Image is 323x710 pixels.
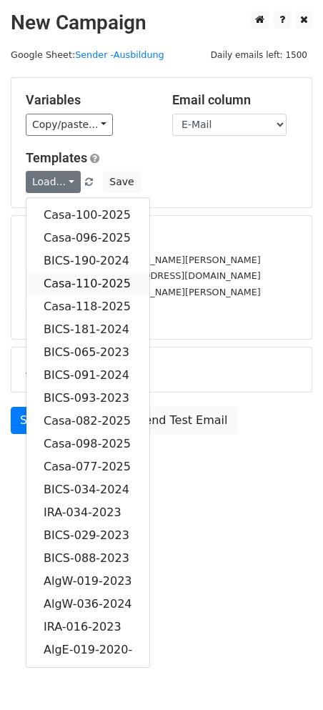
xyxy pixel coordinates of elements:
h5: Advanced [26,362,297,378]
a: AlgE-019-2020- [26,638,149,661]
h5: 1488 Recipients [26,230,297,246]
a: BICS-065-2023 [26,341,149,364]
small: Google Sheet: [11,49,164,60]
a: BICS-088-2023 [26,547,149,570]
iframe: Chat Widget [252,641,323,710]
a: Send Test Email [128,407,237,434]
a: Copy/paste... [26,114,113,136]
a: BICS-029-2023 [26,524,149,547]
button: Save [103,171,140,193]
a: Casa-118-2025 [26,295,149,318]
small: [PERSON_NAME][EMAIL_ADDRESS][DOMAIN_NAME] [26,270,261,281]
a: Casa-100-2025 [26,204,149,227]
a: BICS-093-2023 [26,387,149,410]
a: AlgW-036-2024 [26,593,149,616]
span: Daily emails left: 1500 [206,47,312,63]
a: Sender -Ausbildung [75,49,164,60]
a: Casa-110-2025 [26,272,149,295]
h5: Email column [172,92,297,108]
a: Load... [26,171,81,193]
a: Casa-098-2025 [26,433,149,455]
div: Chat-Widget [252,641,323,710]
a: BICS-091-2024 [26,364,149,387]
a: BICS-181-2024 [26,318,149,341]
a: IRA-016-2023 [26,616,149,638]
a: Casa-082-2025 [26,410,149,433]
a: BICS-190-2024 [26,250,149,272]
a: Casa-077-2025 [26,455,149,478]
a: IRA-034-2023 [26,501,149,524]
a: Templates [26,150,87,165]
a: Send [11,407,58,434]
h5: Variables [26,92,151,108]
a: BICS-034-2024 [26,478,149,501]
a: Daily emails left: 1500 [206,49,312,60]
small: [EMAIL_ADDRESS][DOMAIN_NAME][PERSON_NAME] [26,287,261,297]
a: Casa-096-2025 [26,227,149,250]
h2: New Campaign [11,11,312,35]
small: [EMAIL_ADDRESS][DOMAIN_NAME][PERSON_NAME] [26,255,261,265]
a: AlgW-019-2023 [26,570,149,593]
